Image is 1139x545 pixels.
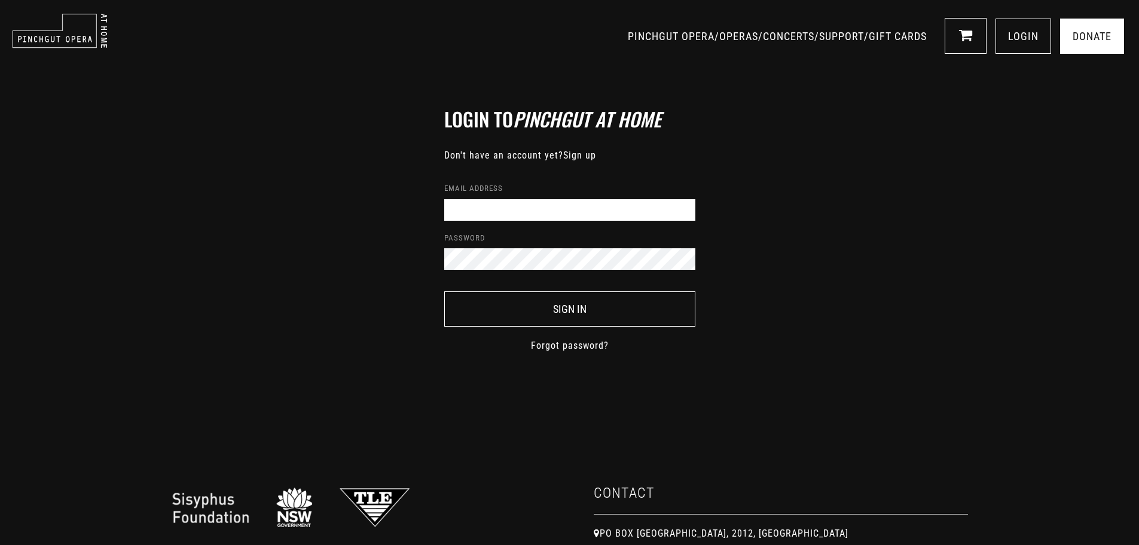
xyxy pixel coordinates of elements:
[1060,19,1124,54] a: Donate
[628,30,930,42] span: / / / /
[12,13,108,48] img: pinchgut_at_home_negative_logo.svg
[763,30,814,42] a: CONCERTS
[996,19,1051,54] a: LOGIN
[869,30,927,42] a: GIFT CARDS
[563,150,596,161] a: Sign up
[513,105,661,133] i: Pinchgut At Home
[444,182,503,194] label: Email address
[628,30,714,42] a: PINCHGUT OPERA
[444,232,485,244] label: Password
[444,148,695,163] p: Don't have an account yet?
[531,339,609,353] a: Forgot password?
[444,108,695,130] h2: Login to
[594,485,969,514] h4: Contact
[444,291,695,327] button: Sign In
[719,30,758,42] a: OPERAS
[594,526,969,541] p: PO BOX [GEOGRAPHIC_DATA], 2012, [GEOGRAPHIC_DATA]
[819,30,864,42] a: SUPPORT
[171,485,410,530] img: Website%20logo%20footer%20v3.png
